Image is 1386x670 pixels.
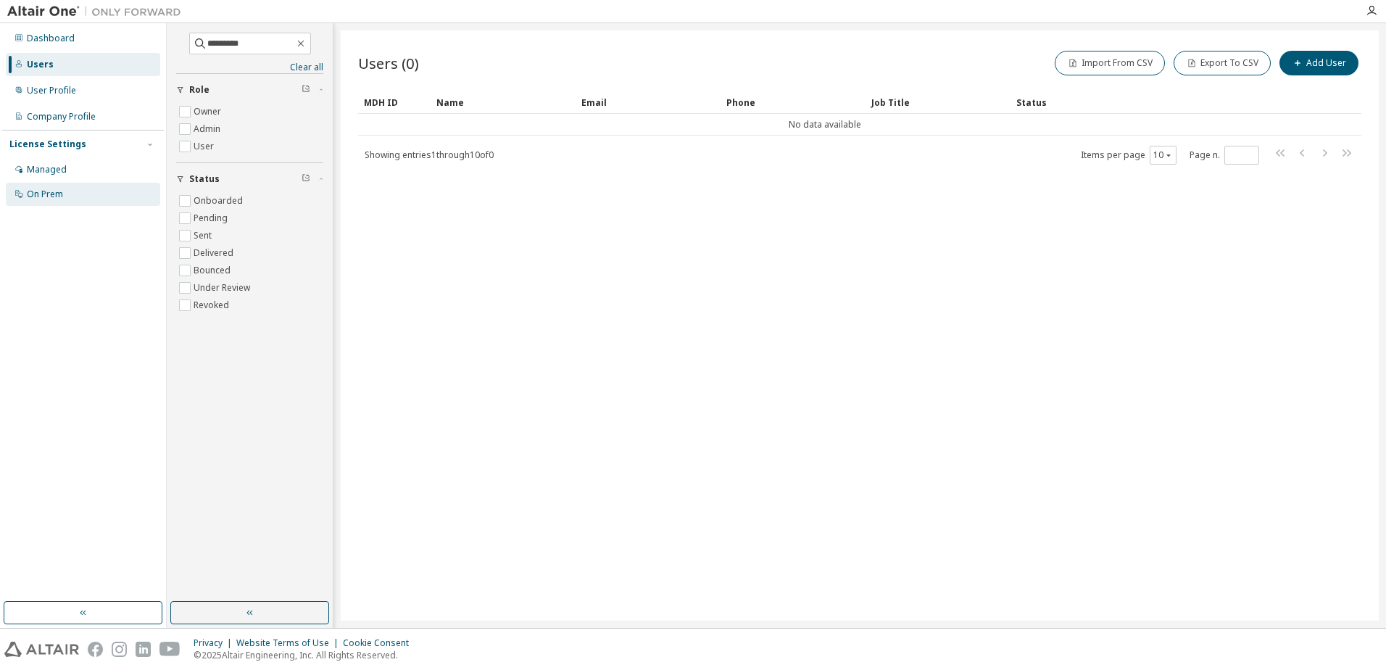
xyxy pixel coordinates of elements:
label: Revoked [194,297,232,314]
img: facebook.svg [88,642,103,657]
img: altair_logo.svg [4,642,79,657]
div: Dashboard [27,33,75,44]
button: Add User [1279,51,1358,75]
label: Sent [194,227,215,244]
label: Onboarded [194,192,246,210]
a: Clear all [176,62,323,73]
label: Admin [194,120,223,138]
span: Clear filter [302,173,310,185]
label: Owner [194,103,224,120]
div: Job Title [871,91,1005,114]
div: Managed [27,164,67,175]
div: Cookie Consent [343,637,418,649]
span: Role [189,84,209,96]
div: Name [436,91,570,114]
label: Under Review [194,279,253,297]
td: No data available [358,114,1292,136]
button: Status [176,163,323,195]
div: Status [1016,91,1286,114]
div: User Profile [27,85,76,96]
button: 10 [1153,149,1173,161]
span: Users (0) [358,53,419,73]
button: Import From CSV [1055,51,1165,75]
img: Altair One [7,4,188,19]
div: Phone [726,91,860,114]
span: Items per page [1081,146,1177,165]
span: Status [189,173,220,185]
div: MDH ID [364,91,425,114]
div: Company Profile [27,111,96,123]
img: instagram.svg [112,642,127,657]
button: Role [176,74,323,106]
label: Bounced [194,262,233,279]
div: License Settings [9,138,86,150]
label: Delivered [194,244,236,262]
label: User [194,138,217,155]
div: On Prem [27,189,63,200]
img: linkedin.svg [136,642,151,657]
label: Pending [194,210,231,227]
button: Export To CSV [1174,51,1271,75]
div: Users [27,59,54,70]
span: Showing entries 1 through 10 of 0 [365,149,494,161]
div: Privacy [194,637,236,649]
span: Clear filter [302,84,310,96]
span: Page n. [1190,146,1259,165]
div: Website Terms of Use [236,637,343,649]
p: © 2025 Altair Engineering, Inc. All Rights Reserved. [194,649,418,661]
img: youtube.svg [159,642,180,657]
div: Email [581,91,715,114]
